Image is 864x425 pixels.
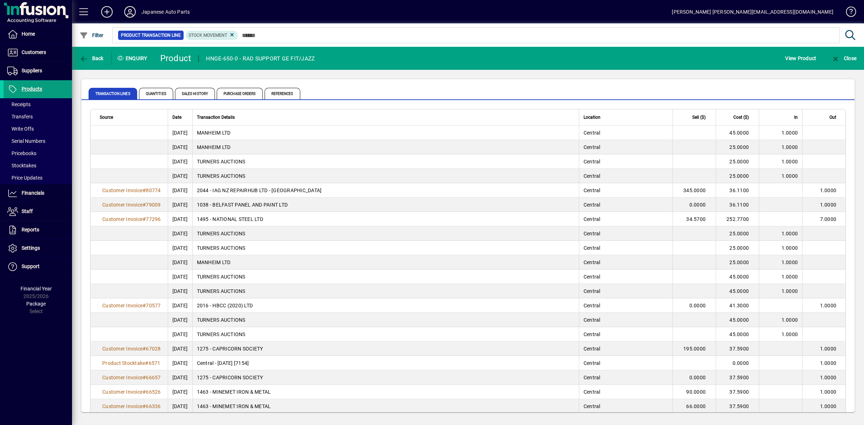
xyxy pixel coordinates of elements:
span: Central [584,274,600,280]
span: # [143,187,146,193]
span: Central [584,403,600,409]
div: HNGE-650-0 - RAD SUPPORT GE FIT/JAZZ [206,53,315,64]
td: 36.1100 [716,183,759,198]
span: Package [26,301,46,307]
td: 37.5900 [716,399,759,413]
span: Financials [22,190,44,196]
td: [DATE] [168,327,192,342]
span: Price Updates [7,175,42,181]
td: TURNERS AUCTIONS [192,226,579,241]
span: 67028 [146,346,161,352]
a: Financials [4,184,72,202]
span: 1.0000 [782,173,798,179]
a: Settings [4,239,72,257]
a: Home [4,25,72,43]
span: Customers [22,49,46,55]
td: 1463 - MINEMET IRON & METAL [192,399,579,413]
span: Pricebooks [7,150,36,156]
td: [DATE] [168,342,192,356]
span: 1.0000 [782,130,798,136]
span: 1.0000 [820,360,837,366]
span: Sales History [175,88,215,99]
td: [DATE] [168,212,192,226]
span: Central [584,187,600,193]
div: Cost ($) [720,113,755,121]
span: Receipts [7,101,31,107]
a: Transfers [4,110,72,123]
td: 45.0000 [716,270,759,284]
span: # [143,346,146,352]
span: 1.0000 [820,202,837,208]
td: TURNERS AUCTIONS [192,313,579,327]
span: 1.0000 [782,331,798,337]
td: [DATE] [168,241,192,255]
span: Serial Numbers [7,138,45,144]
span: Central [584,346,600,352]
td: 0.0000 [672,198,716,212]
span: 1.0000 [820,303,837,308]
span: References [265,88,300,99]
span: 66657 [146,375,161,380]
td: 195.0000 [672,342,716,356]
span: Customer Invoice [102,187,143,193]
span: 1.0000 [820,187,837,193]
span: Central [584,317,600,323]
td: 34.5700 [672,212,716,226]
span: Product Stocktake [102,360,145,366]
span: View Product [785,53,816,64]
span: Products [22,86,42,92]
span: # [143,389,146,395]
td: 1038 - BELFAST PANEL AND PAINT LTD [192,198,579,212]
span: Customer Invoice [102,202,143,208]
td: [DATE] [168,183,192,198]
div: Location [584,113,668,121]
td: MANHEIM LTD [192,140,579,154]
td: 2016 - HBCC (2020) LTD [192,298,579,313]
span: Settings [22,245,40,251]
span: Central [584,245,600,251]
span: Support [22,263,40,269]
td: TURNERS AUCTIONS [192,270,579,284]
td: 90.0000 [672,385,716,399]
span: 1.0000 [820,346,837,352]
td: 66.0000 [672,399,716,413]
div: Source [100,113,163,121]
td: Central - [DATE] [7154] [192,356,579,370]
a: Product Stocktake#6571 [100,359,163,367]
td: [DATE] [168,198,192,212]
span: 70577 [146,303,161,308]
span: Suppliers [22,68,42,73]
td: [DATE] [168,313,192,327]
td: [DATE] [168,169,192,183]
span: # [143,303,146,308]
td: TURNERS AUCTIONS [192,154,579,169]
span: In [794,113,798,121]
span: Customer Invoice [102,403,143,409]
a: Customer Invoice#67028 [100,345,163,353]
span: 77296 [146,216,161,222]
a: Customer Invoice#66526 [100,388,163,396]
span: # [143,202,146,208]
td: 45.0000 [716,327,759,342]
span: Out [829,113,836,121]
span: 1.0000 [782,274,798,280]
span: Financial Year [21,286,52,291]
div: Sell ($) [677,113,712,121]
span: Transaction Details [197,113,235,121]
span: # [143,375,146,380]
a: Write Offs [4,123,72,135]
td: 1463 - MINEMET IRON & METAL [192,385,579,399]
span: Customer Invoice [102,375,143,380]
a: Staff [4,203,72,221]
td: [DATE] [168,126,192,140]
a: Customer Invoice#66336 [100,402,163,410]
span: 1.0000 [782,245,798,251]
app-page-header-button: Back [72,52,112,65]
button: Profile [118,5,141,18]
a: Knowledge Base [841,1,855,25]
span: 80774 [146,187,161,193]
td: 25.0000 [716,140,759,154]
span: Close [831,55,856,61]
a: Serial Numbers [4,135,72,147]
a: Suppliers [4,62,72,80]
